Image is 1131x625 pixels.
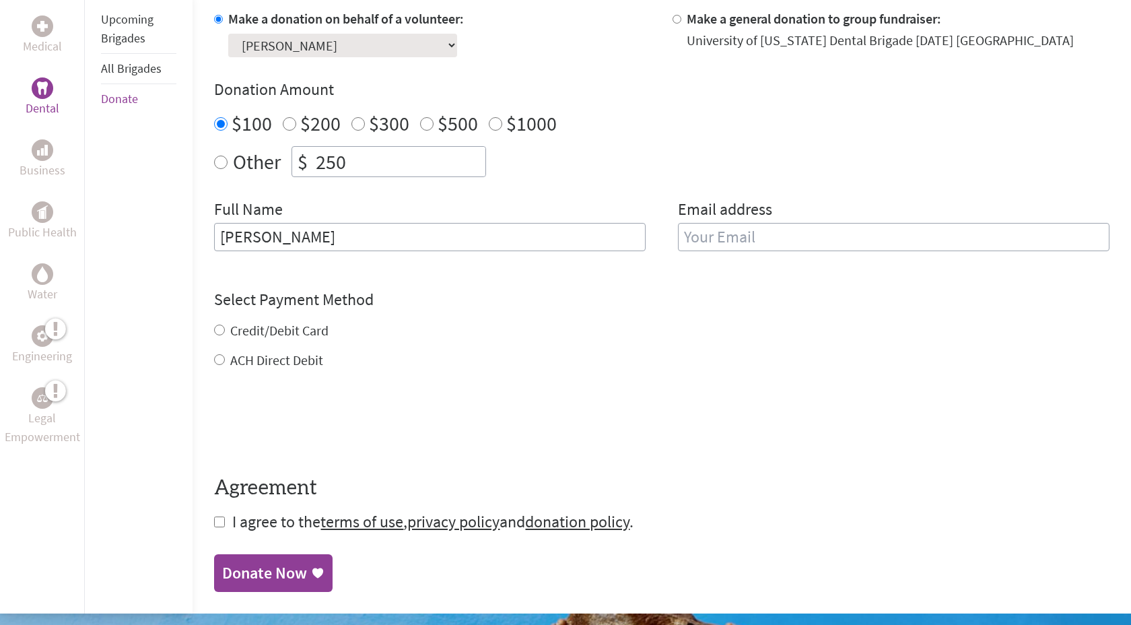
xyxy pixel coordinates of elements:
[230,352,323,368] label: ACH Direct Debit
[687,10,941,27] label: Make a general donation to group fundraiser:
[32,139,53,161] div: Business
[214,199,283,223] label: Full Name
[20,161,65,180] p: Business
[313,147,485,176] input: Enter Amount
[32,201,53,223] div: Public Health
[8,223,77,242] p: Public Health
[687,31,1074,50] div: University of [US_STATE] Dental Brigade [DATE] [GEOGRAPHIC_DATA]
[37,330,48,341] img: Engineering
[230,322,329,339] label: Credit/Debit Card
[407,511,500,532] a: privacy policy
[32,263,53,285] div: Water
[369,110,409,136] label: $300
[26,77,59,118] a: DentalDental
[37,21,48,32] img: Medical
[232,110,272,136] label: $100
[37,266,48,282] img: Water
[8,201,77,242] a: Public HealthPublic Health
[32,15,53,37] div: Medical
[320,511,403,532] a: terms of use
[228,10,464,27] label: Make a donation on behalf of a volunteer:
[300,110,341,136] label: $200
[3,409,81,447] p: Legal Empowerment
[12,347,72,366] p: Engineering
[678,223,1109,251] input: Your Email
[26,99,59,118] p: Dental
[37,394,48,402] img: Legal Empowerment
[101,54,176,84] li: All Brigades
[214,289,1109,310] h4: Select Payment Method
[214,554,333,592] a: Donate Now
[678,199,772,223] label: Email address
[214,223,646,251] input: Enter Full Name
[525,511,629,532] a: donation policy
[101,91,138,106] a: Donate
[292,147,313,176] div: $
[28,263,57,304] a: WaterWater
[101,61,162,76] a: All Brigades
[101,11,153,46] a: Upcoming Brigades
[233,146,281,177] label: Other
[438,110,478,136] label: $500
[32,325,53,347] div: Engineering
[37,81,48,94] img: Dental
[506,110,557,136] label: $1000
[101,84,176,114] li: Donate
[214,476,1109,500] h4: Agreement
[32,77,53,99] div: Dental
[214,79,1109,100] h4: Donation Amount
[214,397,419,449] iframe: reCAPTCHA
[23,37,62,56] p: Medical
[12,325,72,366] a: EngineeringEngineering
[37,145,48,156] img: Business
[20,139,65,180] a: BusinessBusiness
[3,387,81,447] a: Legal EmpowermentLegal Empowerment
[222,562,307,584] div: Donate Now
[101,5,176,54] li: Upcoming Brigades
[23,15,62,56] a: MedicalMedical
[32,387,53,409] div: Legal Empowerment
[28,285,57,304] p: Water
[37,205,48,219] img: Public Health
[232,511,633,532] span: I agree to the , and .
